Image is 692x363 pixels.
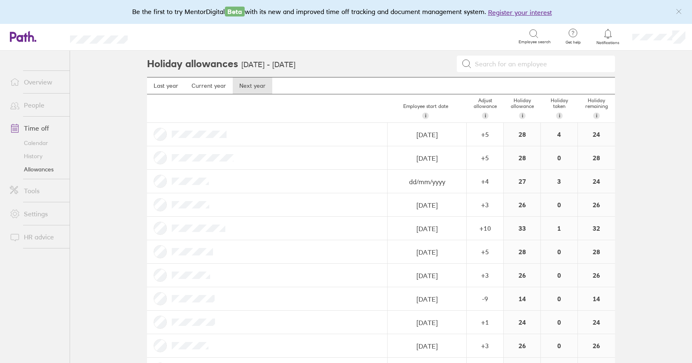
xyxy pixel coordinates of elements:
[147,51,238,77] h2: Holiday allowances
[467,131,503,138] div: + 5
[541,217,577,240] div: 1
[504,311,540,334] div: 24
[147,77,185,94] a: Last year
[559,112,560,119] span: i
[595,28,622,45] a: Notifications
[3,150,70,163] a: History
[388,217,466,240] input: dd/mm/yyyy
[578,170,615,193] div: 24
[467,225,503,232] div: + 10
[467,248,503,255] div: + 5
[560,40,587,45] span: Get help
[467,178,503,185] div: + 4
[595,40,622,45] span: Notifications
[504,264,540,287] div: 26
[578,217,615,240] div: 32
[541,146,577,169] div: 0
[3,229,70,245] a: HR advice
[467,201,503,208] div: + 3
[578,123,615,146] div: 24
[541,94,578,122] div: Holiday taken
[388,170,466,193] input: dd/mm/yyyy
[233,77,272,94] a: Next year
[388,311,466,334] input: dd/mm/yyyy
[519,40,551,44] span: Employee search
[388,194,466,217] input: dd/mm/yyyy
[472,56,610,72] input: Search for an employee
[3,97,70,113] a: People
[388,123,466,146] input: dd/mm/yyyy
[504,240,540,263] div: 28
[384,100,467,122] div: Employee start date
[3,206,70,222] a: Settings
[504,217,540,240] div: 33
[467,319,503,326] div: + 1
[3,120,70,136] a: Time off
[504,94,541,122] div: Holiday allowance
[541,287,577,310] div: 0
[541,311,577,334] div: 0
[578,264,615,287] div: 26
[388,288,466,311] input: dd/mm/yyyy
[541,193,577,216] div: 0
[578,193,615,216] div: 26
[485,112,486,119] span: i
[504,146,540,169] div: 28
[504,170,540,193] div: 27
[596,112,597,119] span: i
[504,334,540,357] div: 26
[467,154,503,162] div: + 5
[225,7,245,16] span: Beta
[425,112,426,119] span: i
[3,74,70,90] a: Overview
[578,240,615,263] div: 28
[3,136,70,150] a: Calendar
[388,264,466,287] input: dd/mm/yyyy
[504,193,540,216] div: 26
[132,7,560,17] div: Be the first to try MentorDigital with its new and improved time off tracking and document manage...
[578,334,615,357] div: 26
[467,295,503,302] div: -9
[388,241,466,264] input: dd/mm/yyyy
[578,311,615,334] div: 24
[467,272,503,279] div: + 3
[504,123,540,146] div: 28
[578,94,615,122] div: Holiday remaining
[467,94,504,122] div: Adjust allowance
[388,335,466,358] input: dd/mm/yyyy
[241,61,295,69] h3: [DATE] - [DATE]
[150,33,171,40] div: Search
[541,334,577,357] div: 0
[578,146,615,169] div: 28
[541,123,577,146] div: 4
[504,287,540,310] div: 14
[185,77,233,94] a: Current year
[488,7,552,17] button: Register your interest
[3,183,70,199] a: Tools
[522,112,523,119] span: i
[388,147,466,170] input: dd/mm/yyyy
[541,264,577,287] div: 0
[541,170,577,193] div: 3
[578,287,615,310] div: 14
[541,240,577,263] div: 0
[3,163,70,176] a: Allowances
[467,342,503,349] div: + 3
